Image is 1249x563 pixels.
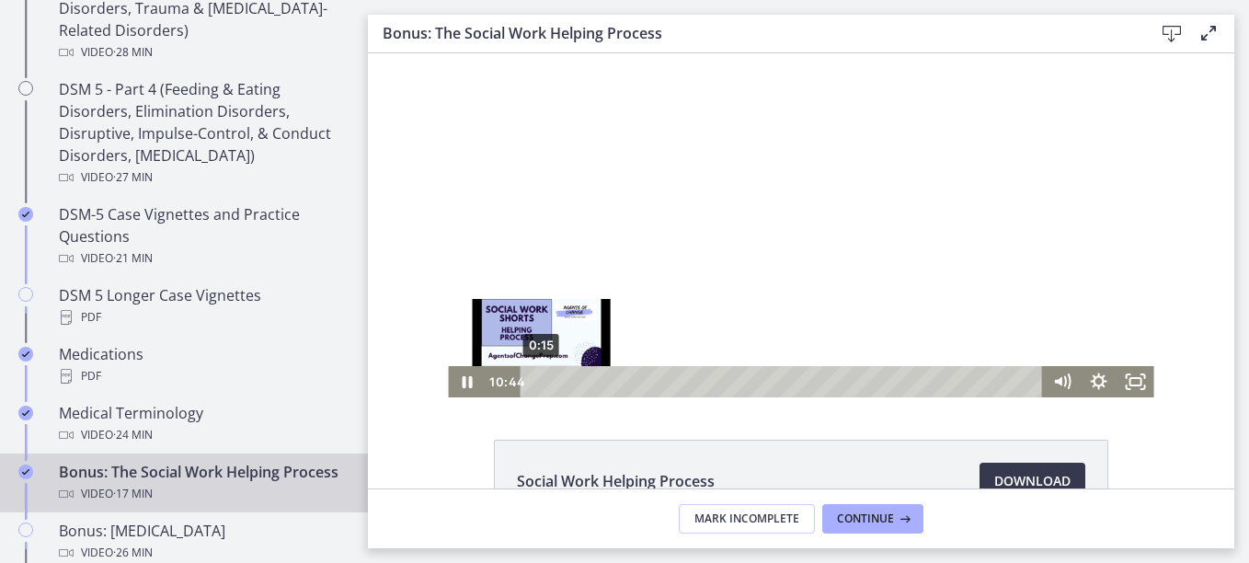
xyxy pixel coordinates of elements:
a: Download [980,463,1085,500]
div: Medical Terminology [59,402,346,446]
div: Medications [59,343,346,387]
span: · 27 min [113,167,153,189]
div: Video [59,247,346,270]
div: Video [59,424,346,446]
i: Completed [18,465,33,479]
div: PDF [59,306,346,328]
span: · 24 min [113,424,153,446]
span: Download [994,470,1071,492]
button: Continue [822,504,923,534]
span: · 28 min [113,41,153,63]
button: Mute [676,313,713,344]
iframe: Video Lesson [368,53,1234,397]
span: Mark Incomplete [694,511,799,526]
div: Video [59,167,346,189]
i: Completed [18,207,33,222]
span: Social Work Helping Process [517,470,715,492]
button: Fullscreen [750,313,786,344]
i: Completed [18,347,33,362]
button: Show settings menu [713,313,750,344]
div: Video [59,41,346,63]
i: Completed [18,406,33,420]
div: DSM 5 Longer Case Vignettes [59,284,346,328]
span: Continue [837,511,894,526]
div: Video [59,483,346,505]
button: Mark Incomplete [679,504,815,534]
div: PDF [59,365,346,387]
div: DSM-5 Case Vignettes and Practice Questions [59,203,346,270]
span: · 17 min [113,483,153,505]
div: DSM 5 - Part 4 (Feeding & Eating Disorders, Elimination Disorders, Disruptive, Impulse-Control, &... [59,78,346,189]
div: Bonus: The Social Work Helping Process [59,461,346,505]
h3: Bonus: The Social Work Helping Process [383,22,1124,44]
span: · 21 min [113,247,153,270]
